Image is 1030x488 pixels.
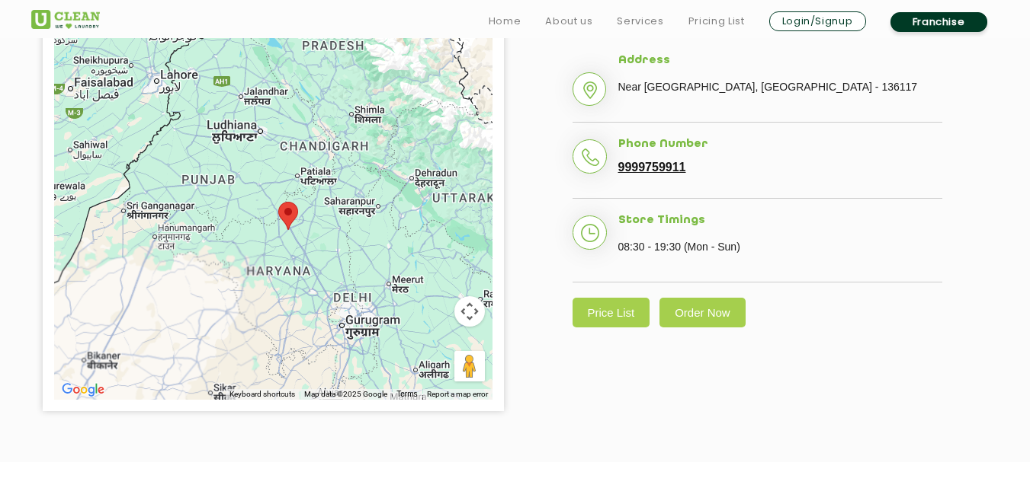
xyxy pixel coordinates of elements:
[229,389,295,400] button: Keyboard shortcuts
[58,380,108,400] img: Google
[427,389,488,400] a: Report a map error
[573,298,650,327] a: Price List
[688,12,745,30] a: Pricing List
[618,75,942,98] p: Near [GEOGRAPHIC_DATA], [GEOGRAPHIC_DATA] - 136117
[454,296,485,327] button: Map camera controls
[659,298,746,327] a: Order Now
[617,23,942,54] h2: UClean Kalayat
[454,351,485,381] button: Drag Pegman onto the map to open Street View
[396,389,417,400] a: Terms (opens in new tab)
[890,12,987,32] a: Franchise
[58,380,108,400] a: Open this area in Google Maps (opens a new window)
[545,12,592,30] a: About us
[618,214,942,228] h5: Store Timings
[618,138,942,152] h5: Phone Number
[489,12,521,30] a: Home
[618,54,942,68] h5: Address
[31,10,100,29] img: UClean Laundry and Dry Cleaning
[304,390,387,398] span: Map data ©2025 Google
[769,11,866,31] a: Login/Signup
[618,161,686,174] a: 9999759911
[617,12,663,30] a: Services
[618,235,942,258] p: 08:30 - 19:30 (Mon - Sun)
